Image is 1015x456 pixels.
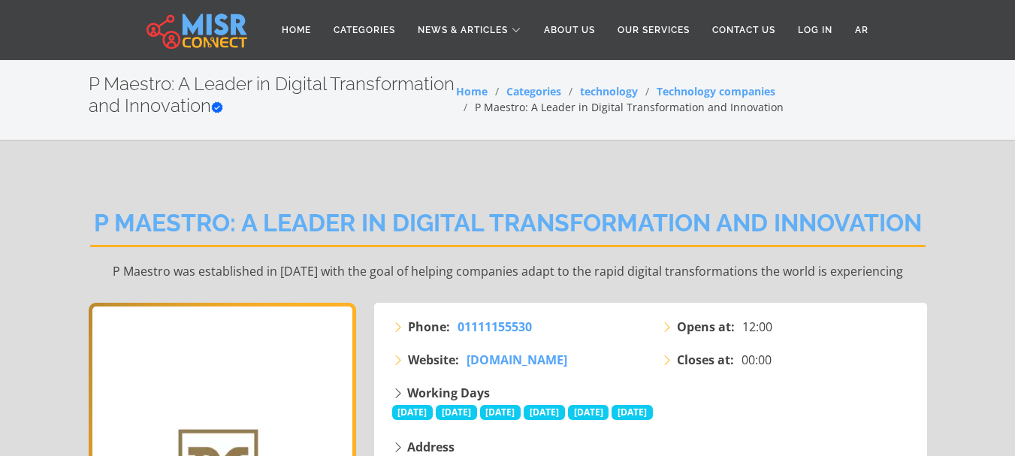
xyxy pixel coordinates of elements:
[322,16,406,44] a: Categories
[406,16,533,44] a: News & Articles
[568,405,609,420] span: [DATE]
[787,16,844,44] a: Log in
[456,99,784,115] li: P Maestro: A Leader in Digital Transformation and Innovation
[657,84,775,98] a: Technology companies
[612,405,653,420] span: [DATE]
[436,405,477,420] span: [DATE]
[458,318,532,336] a: 01111155530
[467,352,567,368] span: [DOMAIN_NAME]
[90,209,926,247] h2: P Maestro: A Leader in Digital Transformation and Innovation
[458,319,532,335] span: 01111155530
[467,351,567,369] a: [DOMAIN_NAME]
[677,351,734,369] strong: Closes at:
[742,351,772,369] span: 00:00
[606,16,701,44] a: Our Services
[211,101,223,113] svg: Verified account
[270,16,322,44] a: Home
[524,405,565,420] span: [DATE]
[533,16,606,44] a: About Us
[506,84,561,98] a: Categories
[480,405,521,420] span: [DATE]
[418,23,508,37] span: News & Articles
[392,405,433,420] span: [DATE]
[89,74,456,117] h2: P Maestro: A Leader in Digital Transformation and Innovation
[580,84,638,98] a: technology
[147,11,247,49] img: main.misr_connect
[701,16,787,44] a: Contact Us
[89,262,927,280] p: P Maestro was established in [DATE] with the goal of helping companies adapt to the rapid digital...
[456,84,488,98] a: Home
[407,385,490,401] strong: Working Days
[677,318,735,336] strong: Opens at:
[742,318,772,336] span: 12:00
[408,318,450,336] strong: Phone:
[844,16,880,44] a: AR
[407,439,455,455] strong: Address
[408,351,459,369] strong: Website:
